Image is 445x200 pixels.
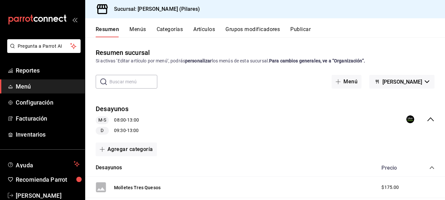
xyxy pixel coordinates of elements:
button: Desayunos [96,164,122,172]
div: 08:00 - 13:00 [96,116,139,124]
button: Desayunos [96,104,128,114]
button: Categorías [157,26,183,37]
button: Publicar [290,26,311,37]
div: collapse-menu-row [85,99,445,140]
button: Agregar categoría [96,142,157,156]
span: Facturación [16,114,80,123]
span: D [98,127,106,134]
button: [PERSON_NAME] [369,75,435,89]
span: Configuración [16,98,80,107]
div: Resumen sucursal [96,48,150,58]
span: [PERSON_NAME] [16,191,80,200]
button: Artículos [193,26,215,37]
button: Pregunta a Parrot AI [7,39,81,53]
button: Resumen [96,26,119,37]
span: Ayuda [16,160,71,168]
a: Pregunta a Parrot AI [5,47,81,54]
div: 09:30 - 13:00 [96,127,139,135]
span: [PERSON_NAME] [382,79,422,85]
div: Si activas ‘Editar artículo por menú’, podrás los menús de esta sucursal. [96,58,435,64]
button: collapse-category-row [429,165,435,170]
span: Reportes [16,66,80,75]
strong: personalizar [185,58,212,63]
button: Menús [129,26,146,37]
button: open_drawer_menu [72,17,77,22]
h3: Sucursal: [PERSON_NAME] (Pilares) [109,5,200,13]
div: navigation tabs [96,26,445,37]
span: Inventarios [16,130,80,139]
input: Buscar menú [109,75,157,88]
button: Molletes Tres Quesos [114,184,161,191]
span: Menú [16,82,80,91]
div: Precio [375,165,417,171]
span: $175.00 [381,184,399,191]
span: Pregunta a Parrot AI [18,43,70,50]
strong: Para cambios generales, ve a “Organización”. [269,58,365,63]
button: Grupos modificadores [225,26,280,37]
button: Menú [332,75,361,89]
span: Recomienda Parrot [16,175,80,184]
span: M-S [96,117,109,124]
